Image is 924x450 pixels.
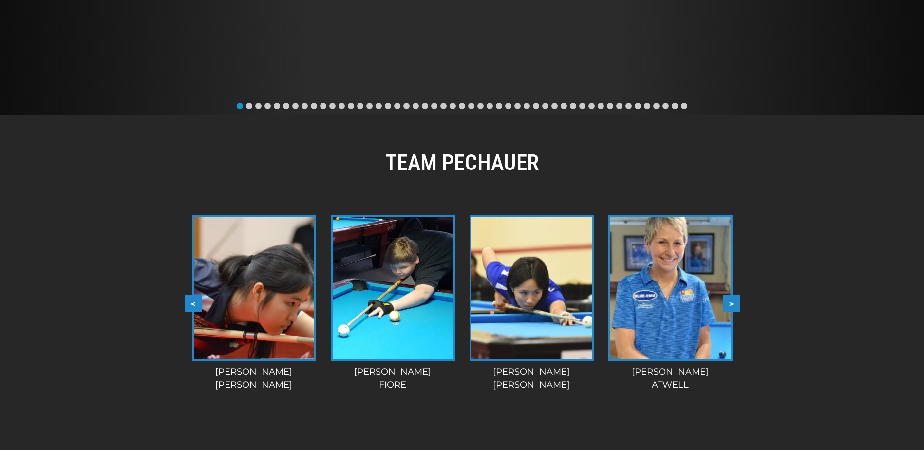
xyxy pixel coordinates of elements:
[466,365,597,392] div: [PERSON_NAME] [PERSON_NAME]
[193,217,314,359] img: 45313985_10217186318317344_4373518970783793152_o-225x320.jpg
[466,215,597,392] a: [PERSON_NAME][PERSON_NAME]
[604,215,735,392] a: [PERSON_NAME]Atwell
[723,295,740,312] button: >
[327,365,458,392] div: [PERSON_NAME] Fiore
[604,365,735,392] div: [PERSON_NAME] Atwell
[332,217,453,359] img: nick-fiore-e1549636259240.jpg
[185,295,740,312] div: Carousel Navigation
[188,365,319,392] div: [PERSON_NAME] [PERSON_NAME]
[610,217,730,359] img: atwell-e1552941695574-225x320.jpg
[471,217,591,359] img: Vivian2-225x320.jpg
[185,295,202,312] button: <
[188,215,319,392] a: [PERSON_NAME][PERSON_NAME]
[185,150,740,176] h2: TEAM PECHAUER
[327,215,458,392] a: [PERSON_NAME]Fiore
